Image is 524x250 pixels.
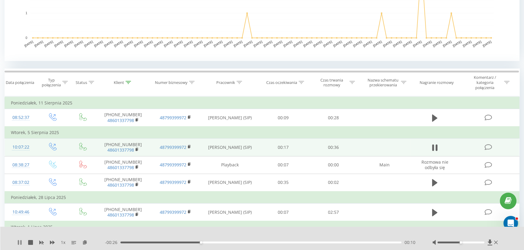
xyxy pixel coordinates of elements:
[160,115,186,120] a: 48799399972
[332,40,342,47] text: [DATE]
[342,40,352,47] text: [DATE]
[160,162,186,168] a: 48799399972
[160,179,186,185] a: 48799399972
[5,221,519,233] td: Wtorek, 1 Lipca 2025
[266,80,297,85] div: Czas oczekiwania
[143,40,153,47] text: [DATE]
[64,40,74,47] text: [DATE]
[97,156,149,174] td: [PHONE_NUMBER]
[114,80,124,85] div: Klient
[84,40,93,47] text: [DATE]
[420,80,454,85] div: Nagranie rozmowy
[173,40,183,47] text: [DATE]
[352,40,362,47] text: [DATE]
[201,174,258,191] td: [PERSON_NAME] (SIP)
[11,159,31,171] div: 08:38:27
[200,241,202,244] div: Accessibility label
[153,40,163,47] text: [DATE]
[107,182,134,188] a: 48601337798
[422,40,432,47] text: [DATE]
[362,40,372,47] text: [DATE]
[372,40,382,47] text: [DATE]
[258,174,308,191] td: 00:35
[258,156,308,174] td: 00:07
[503,216,518,230] iframe: Intercom live chat
[308,156,359,174] td: 00:00
[97,204,149,221] td: [PHONE_NUMBER]
[258,109,308,127] td: 00:09
[113,40,123,47] text: [DATE]
[201,109,258,127] td: [PERSON_NAME] (SIP)
[359,156,411,174] td: Main
[5,127,519,139] td: Wtorek, 5 Sierpnia 2025
[107,165,134,170] a: 48601337798
[97,109,149,127] td: [PHONE_NUMBER]
[5,97,519,109] td: Poniedziałek, 11 Sierpnia 2025
[442,40,452,47] text: [DATE]
[382,40,392,47] text: [DATE]
[25,36,27,40] text: 0
[201,156,258,174] td: Playback
[316,78,348,88] div: Czas trwania rozmowy
[258,204,308,221] td: 00:07
[54,40,64,47] text: [DATE]
[34,40,44,47] text: [DATE]
[11,206,31,218] div: 10:49:46
[308,109,359,127] td: 00:28
[216,80,235,85] div: Pracownik
[367,78,399,88] div: Nazwa schematu przekierowania
[467,75,503,90] div: Komentarz / kategoria połączenia
[25,11,27,15] text: 1
[160,144,186,150] a: 48799399972
[74,40,84,47] text: [DATE]
[42,78,61,88] div: Typ połączenia
[421,159,448,170] span: Rozmowa nie odbyła się
[303,40,313,47] text: [DATE]
[76,80,87,85] div: Status
[163,40,173,47] text: [DATE]
[103,40,113,47] text: [DATE]
[462,40,472,47] text: [DATE]
[223,40,233,47] text: [DATE]
[404,239,415,245] span: 00:10
[313,40,323,47] text: [DATE]
[11,112,31,123] div: 08:52:37
[308,139,359,156] td: 00:36
[263,40,273,47] text: [DATE]
[107,117,134,123] a: 48601337798
[97,174,149,191] td: [PHONE_NUMBER]
[233,40,243,47] text: [DATE]
[273,40,283,47] text: [DATE]
[183,40,193,47] text: [DATE]
[432,40,442,47] text: [DATE]
[452,40,462,47] text: [DATE]
[5,191,519,204] td: Poniedziałek, 28 Lipca 2025
[482,40,492,47] text: [DATE]
[44,40,54,47] text: [DATE]
[160,209,186,215] a: 48799399972
[6,80,34,85] div: Data połączenia
[253,40,263,47] text: [DATE]
[213,40,223,47] text: [DATE]
[155,80,188,85] div: Numer biznesowy
[107,212,134,218] a: 48601337798
[308,174,359,191] td: 00:02
[283,40,293,47] text: [DATE]
[258,139,308,156] td: 00:17
[472,40,482,47] text: [DATE]
[11,141,31,153] div: 10:07:22
[308,204,359,221] td: 02:57
[123,40,133,47] text: [DATE]
[24,40,34,47] text: [DATE]
[105,239,120,245] span: - 00:26
[412,40,422,47] text: [DATE]
[107,147,134,153] a: 48601337798
[323,40,332,47] text: [DATE]
[93,40,103,47] text: [DATE]
[201,204,258,221] td: [PERSON_NAME] (SIP)
[402,40,412,47] text: [DATE]
[11,177,31,188] div: 08:37:02
[392,40,402,47] text: [DATE]
[293,40,303,47] text: [DATE]
[203,40,213,47] text: [DATE]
